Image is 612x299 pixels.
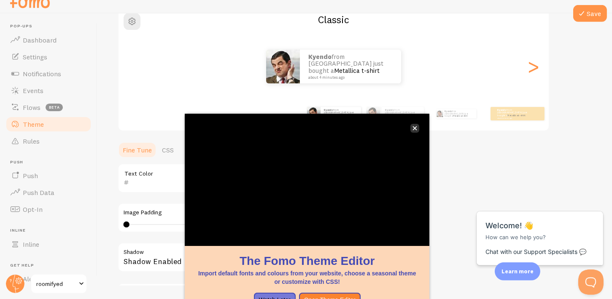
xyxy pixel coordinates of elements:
[472,190,608,270] iframe: Help Scout Beacon - Messages and Notifications
[501,267,534,275] p: Learn more
[23,188,54,197] span: Push Data
[453,115,467,117] a: Metallica t-shirt
[10,263,92,268] span: Get Help
[157,141,179,158] a: CSS
[118,141,157,158] a: Fine Tune
[578,270,604,295] iframe: Help Scout Beacon - Open
[308,53,332,61] strong: Kyendo
[10,160,92,165] span: Push
[410,124,419,133] button: close,
[367,107,380,120] img: Fomo
[23,137,40,145] span: Rules
[30,274,87,294] a: roomifyed
[307,107,321,120] img: Fomo
[497,108,507,112] strong: Kyendo
[23,205,43,214] span: Opt-In
[5,82,92,99] a: Events
[36,279,76,289] span: roomifyed
[23,120,44,128] span: Theme
[23,103,40,112] span: Flows
[497,108,531,119] p: from [GEOGRAPHIC_DATA] just bought a
[23,36,57,44] span: Dashboard
[5,99,92,116] a: Flows beta
[266,50,300,83] img: Fomo
[5,184,92,201] a: Push Data
[195,253,419,269] h1: The Fomo Theme Editor
[308,53,393,80] p: from [GEOGRAPHIC_DATA] just bought a
[23,69,61,78] span: Notifications
[528,36,539,97] div: Next slide
[436,110,443,117] img: Fomo
[23,171,38,180] span: Push
[334,67,380,75] a: Metallica t-shirt
[385,108,394,112] strong: Kyendo
[5,201,92,218] a: Opt-In
[23,240,39,248] span: Inline
[23,86,43,95] span: Events
[46,104,63,111] span: beta
[573,5,607,22] button: Save
[5,32,92,48] a: Dashboard
[385,108,421,119] p: from [GEOGRAPHIC_DATA] just bought a
[324,108,358,119] p: from [GEOGRAPHIC_DATA] just bought a
[5,48,92,65] a: Settings
[124,209,365,216] label: Image Padding
[5,65,92,82] a: Notifications
[445,109,473,118] p: from [GEOGRAPHIC_DATA] just bought a
[308,75,390,80] small: about 4 minutes ago
[23,53,47,61] span: Settings
[195,269,419,286] p: Import default fonts and colours from your website, choose a seasonal theme or customize with CSS!
[5,116,92,133] a: Theme
[118,243,371,273] div: Shadow Enabled
[5,270,92,287] a: Alerts
[10,228,92,233] span: Inline
[495,262,540,280] div: Learn more
[5,236,92,253] a: Inline
[10,24,92,29] span: Pop-ups
[445,110,452,112] strong: Kyendo
[507,114,526,117] a: Metallica t-shirt
[497,117,530,119] small: about 4 minutes ago
[119,13,549,26] h2: Classic
[5,167,92,184] a: Push
[324,108,333,112] strong: Kyendo
[5,133,92,149] a: Rules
